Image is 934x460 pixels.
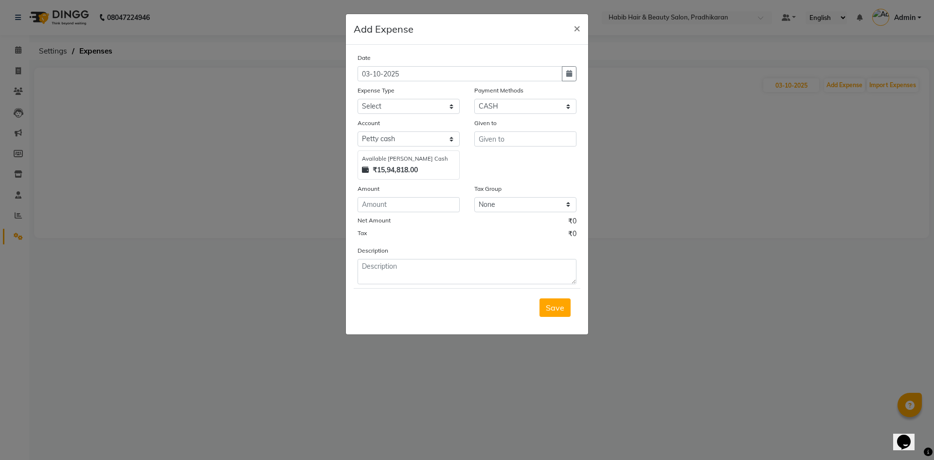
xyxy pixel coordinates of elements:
[358,197,460,212] input: Amount
[546,303,564,313] span: Save
[574,20,580,35] span: ×
[354,22,413,37] h5: Add Expense
[358,184,379,193] label: Amount
[373,165,418,175] strong: ₹15,94,818.00
[358,246,388,255] label: Description
[474,184,502,193] label: Tax Group
[568,216,576,229] span: ₹0
[474,131,576,147] input: Given to
[539,298,571,317] button: Save
[566,14,588,41] button: Close
[358,54,371,62] label: Date
[893,421,924,450] iframe: chat widget
[474,86,523,95] label: Payment Methods
[358,229,367,238] label: Tax
[568,229,576,241] span: ₹0
[474,119,497,128] label: Given to
[358,86,395,95] label: Expense Type
[358,216,391,225] label: Net Amount
[362,155,455,163] div: Available [PERSON_NAME] Cash
[358,119,380,128] label: Account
